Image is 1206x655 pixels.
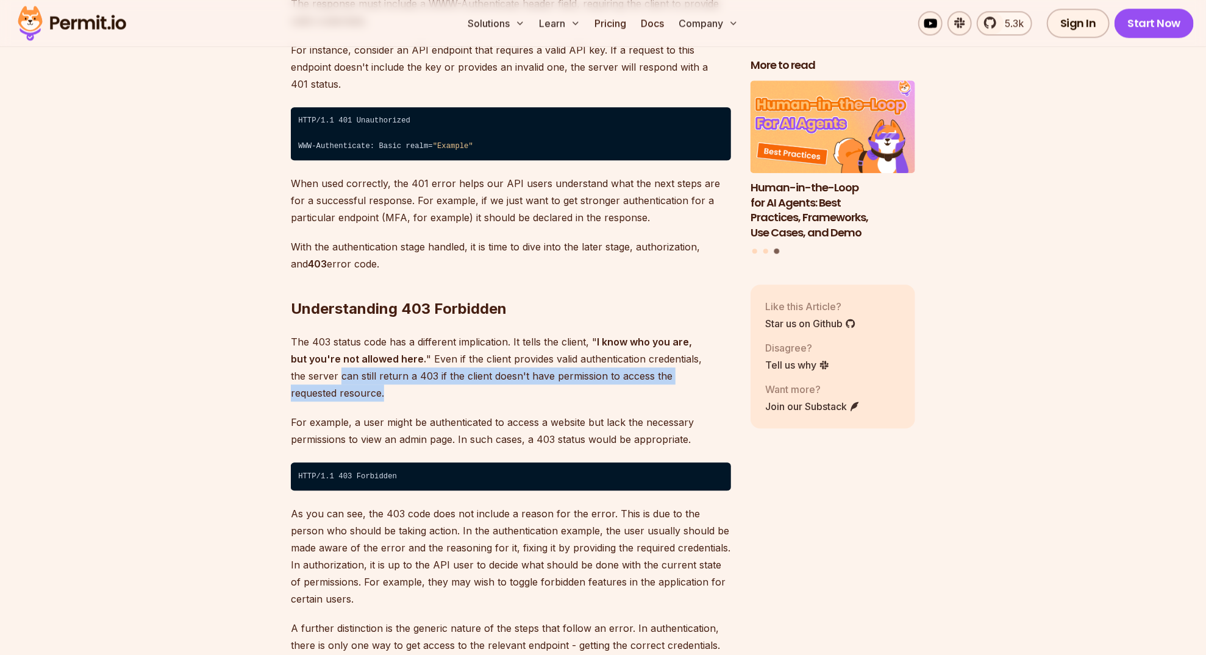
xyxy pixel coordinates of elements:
button: Company [674,11,743,35]
code: HTTP/1.1 403 Forbidden [291,462,731,490]
a: Start Now [1115,9,1194,38]
p: Want more? [765,382,860,397]
a: Human-in-the-Loop for AI Agents: Best Practices, Frameworks, Use Cases, and DemoHuman-in-the-Loop... [751,81,915,241]
img: Permit logo [12,2,132,44]
p: With the authentication stage handled, it is time to dive into the later stage, authorization, an... [291,238,731,272]
a: Docs [637,11,669,35]
code: HTTP/1.1 401 Unauthorized ⁠ WWW-Authenticate: Basic realm= [291,107,731,161]
li: 3 of 3 [751,81,915,241]
p: For instance, consider an API endpoint that requires a valid API key. If a request to this endpoi... [291,41,731,93]
h2: Understanding 403 Forbidden [291,250,731,319]
a: Join our Substack [765,399,860,414]
a: Sign In [1047,9,1110,38]
h2: More to read [751,58,915,74]
button: Solutions [463,11,530,35]
a: Tell us why [765,358,830,372]
button: Go to slide 1 [752,249,757,253]
span: 5.3k [997,16,1024,30]
span: "Example" [433,142,473,150]
button: Go to slide 3 [774,249,779,254]
p: For example, a user might be authenticated to access a website but lack the necessary permissions... [291,414,731,448]
a: 5.3k [977,11,1032,35]
button: Go to slide 2 [763,249,768,253]
p: As you can see, the 403 code does not include a reason for the error. This is due to the person w... [291,505,731,607]
a: Pricing [590,11,632,35]
div: Posts [751,81,915,256]
p: Like this Article? [765,299,856,314]
p: When used correctly, the 401 error helps our API users understand what the next steps are for a s... [291,175,731,226]
button: Learn [535,11,585,35]
a: Star us on Github [765,316,856,331]
p: The 403 status code has a different implication. It tells the client, " " Even if the client prov... [291,333,731,402]
strong: 403 [308,258,327,270]
img: Human-in-the-Loop for AI Agents: Best Practices, Frameworks, Use Cases, and Demo [751,81,915,174]
h3: Human-in-the-Loop for AI Agents: Best Practices, Frameworks, Use Cases, and Demo [751,180,915,241]
p: Disagree? [765,341,830,355]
